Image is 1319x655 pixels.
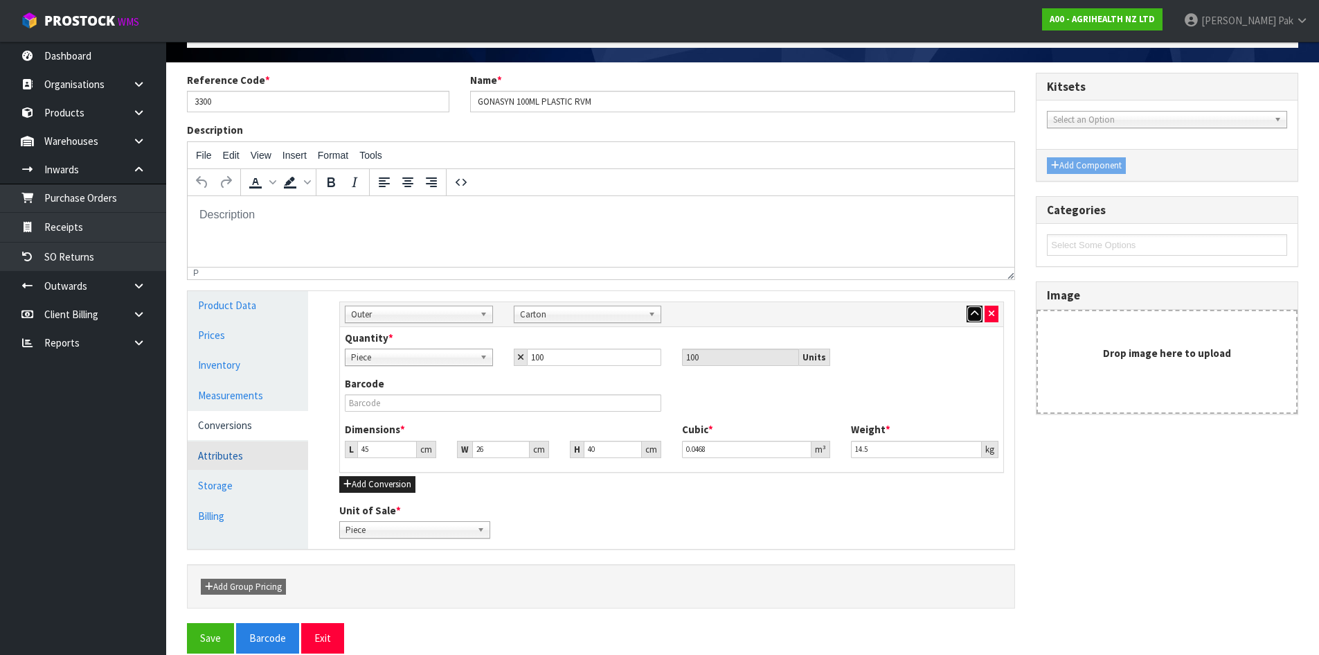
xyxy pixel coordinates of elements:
[188,471,308,500] a: Storage
[1103,347,1231,360] strong: Drop image here to upload
[188,381,308,410] a: Measurements
[214,171,237,194] button: Redo
[470,73,502,87] label: Name
[278,171,313,194] div: Background color
[188,321,308,349] a: Prices
[193,268,199,278] div: p
[282,150,307,161] span: Insert
[527,349,662,366] input: Child Qty
[44,12,115,30] span: ProStock
[201,579,286,595] button: Add Group Pricing
[187,91,449,112] input: Reference Code
[345,331,393,345] label: Quantity
[420,171,443,194] button: Align right
[301,623,344,653] button: Exit
[530,441,549,458] div: cm
[682,441,811,458] input: Cubic
[1047,289,1287,302] h3: Image
[461,444,469,455] strong: W
[449,171,473,194] button: Source code
[1278,14,1293,27] span: Pak
[188,351,308,379] a: Inventory
[1003,268,1015,279] div: Resize
[236,623,299,653] button: Barcode
[584,441,642,458] input: Height
[118,15,139,28] small: WMS
[802,351,826,363] strong: Units
[339,476,415,493] button: Add Conversion
[188,442,308,470] a: Attributes
[318,150,348,161] span: Format
[982,441,998,458] div: kg
[851,422,890,437] label: Weight
[682,422,713,437] label: Cubic
[190,171,214,194] button: Undo
[196,150,212,161] span: File
[345,394,661,412] input: Barcode
[351,306,474,323] span: Outer
[223,150,240,161] span: Edit
[811,441,830,458] div: m³
[682,349,799,366] input: Unit Qty
[396,171,420,194] button: Align center
[319,171,343,194] button: Bold
[520,306,643,323] span: Carton
[349,444,354,455] strong: L
[1047,157,1126,174] button: Add Component
[188,196,1014,267] iframe: Rich Text Area. Press ALT-0 for help.
[472,441,529,458] input: Width
[187,73,270,87] label: Reference Code
[343,171,366,194] button: Italic
[244,171,278,194] div: Text color
[21,12,38,29] img: cube-alt.png
[251,150,271,161] span: View
[359,150,382,161] span: Tools
[339,503,401,518] label: Unit of Sale
[1042,8,1163,30] a: A00 - AGRIHEALTH NZ LTD
[1047,80,1287,94] h3: Kitsets
[574,444,580,455] strong: H
[851,441,982,458] input: Weight
[188,291,308,320] a: Product Data
[187,123,243,137] label: Description
[417,441,436,458] div: cm
[357,441,417,458] input: Length
[346,522,472,539] span: Piece
[187,623,234,653] button: Save
[188,411,308,439] a: Conversions
[345,422,405,437] label: Dimensions
[1047,204,1287,217] h3: Categories
[188,502,308,530] a: Billing
[1050,13,1155,25] strong: A00 - AGRIHEALTH NZ LTD
[373,171,396,194] button: Align left
[1201,14,1276,27] span: [PERSON_NAME]
[345,376,384,391] label: Barcode
[351,349,474,366] span: Piece
[470,91,1016,112] input: Name
[642,441,661,458] div: cm
[1053,112,1268,128] span: Select an Option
